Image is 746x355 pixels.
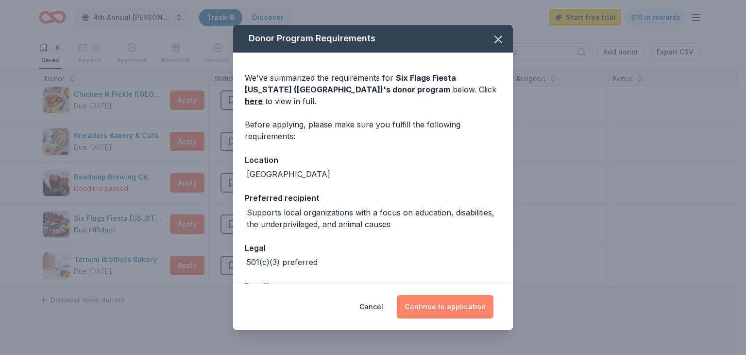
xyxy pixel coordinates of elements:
[359,295,383,319] button: Cancel
[247,168,330,180] div: [GEOGRAPHIC_DATA]
[245,192,501,204] div: Preferred recipient
[245,95,263,107] a: here
[397,295,493,319] button: Continue to application
[245,242,501,254] div: Legal
[245,119,501,142] div: Before applying, please make sure you fulfill the following requirements:
[245,154,501,166] div: Location
[247,256,318,268] div: 501(c)(3) preferred
[247,207,501,230] div: Supports local organizations with a focus on education, disabilities, the underprivileged, and an...
[233,25,513,53] div: Donor Program Requirements
[245,72,501,107] div: We've summarized the requirements for below. Click to view in full.
[245,280,501,292] div: Deadline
